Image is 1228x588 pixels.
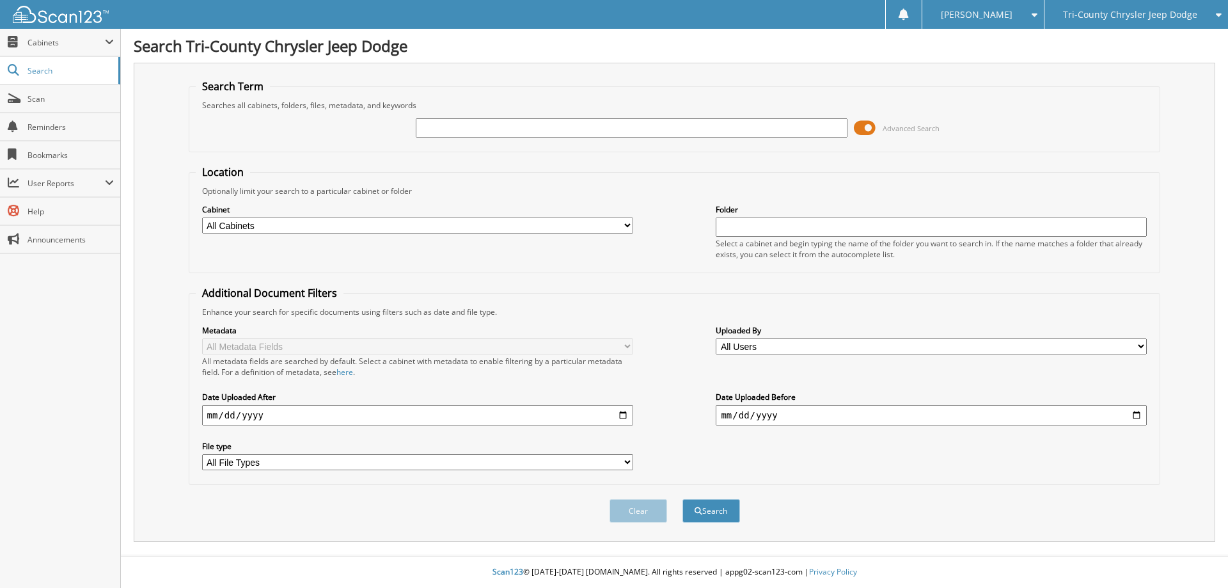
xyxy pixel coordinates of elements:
[28,37,105,48] span: Cabinets
[196,306,1154,317] div: Enhance your search for specific documents using filters such as date and file type.
[809,566,857,577] a: Privacy Policy
[121,557,1228,588] div: © [DATE]-[DATE] [DOMAIN_NAME]. All rights reserved | appg02-scan123-com |
[941,11,1012,19] span: [PERSON_NAME]
[716,392,1147,402] label: Date Uploaded Before
[610,499,667,523] button: Clear
[28,150,114,161] span: Bookmarks
[196,79,270,93] legend: Search Term
[716,325,1147,336] label: Uploaded By
[1063,11,1197,19] span: Tri-County Chrysler Jeep Dodge
[28,206,114,217] span: Help
[28,234,114,245] span: Announcements
[196,286,343,300] legend: Additional Document Filters
[13,6,109,23] img: scan123-logo-white.svg
[202,441,633,452] label: File type
[492,566,523,577] span: Scan123
[202,204,633,215] label: Cabinet
[202,405,633,425] input: start
[716,405,1147,425] input: end
[196,165,250,179] legend: Location
[202,392,633,402] label: Date Uploaded After
[196,186,1154,196] div: Optionally limit your search to a particular cabinet or folder
[134,35,1215,56] h1: Search Tri-County Chrysler Jeep Dodge
[716,238,1147,260] div: Select a cabinet and begin typing the name of the folder you want to search in. If the name match...
[28,65,112,76] span: Search
[196,100,1154,111] div: Searches all cabinets, folders, files, metadata, and keywords
[28,178,105,189] span: User Reports
[28,93,114,104] span: Scan
[28,122,114,132] span: Reminders
[336,367,353,377] a: here
[883,123,940,133] span: Advanced Search
[202,356,633,377] div: All metadata fields are searched by default. Select a cabinet with metadata to enable filtering b...
[716,204,1147,215] label: Folder
[682,499,740,523] button: Search
[202,325,633,336] label: Metadata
